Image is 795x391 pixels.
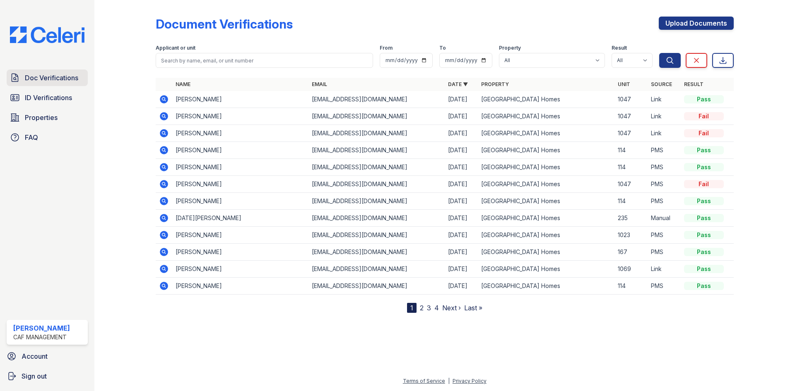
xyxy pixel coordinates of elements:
label: To [439,45,446,51]
td: 114 [614,142,648,159]
a: Last » [464,304,482,312]
td: [GEOGRAPHIC_DATA] Homes [478,210,614,227]
td: [EMAIL_ADDRESS][DOMAIN_NAME] [308,159,445,176]
td: PMS [648,227,681,244]
td: [DATE] [445,125,478,142]
div: Pass [684,163,724,171]
div: Fail [684,180,724,188]
td: [EMAIL_ADDRESS][DOMAIN_NAME] [308,176,445,193]
td: PMS [648,176,681,193]
td: [EMAIL_ADDRESS][DOMAIN_NAME] [308,278,445,295]
div: Pass [684,231,724,239]
td: [DATE] [445,278,478,295]
td: [GEOGRAPHIC_DATA] Homes [478,142,614,159]
td: [PERSON_NAME] [172,261,308,278]
td: [PERSON_NAME] [172,176,308,193]
a: Privacy Policy [453,378,487,384]
a: Properties [7,109,88,126]
span: Properties [25,113,58,122]
label: From [380,45,393,51]
div: | [448,378,450,384]
a: Source [651,81,672,87]
td: [DATE] [445,193,478,210]
td: [PERSON_NAME] [172,159,308,176]
span: ID Verifications [25,93,72,103]
td: 114 [614,159,648,176]
div: Pass [684,248,724,256]
div: Pass [684,146,724,154]
td: 114 [614,193,648,210]
label: Property [499,45,521,51]
span: FAQ [25,132,38,142]
a: Result [684,81,703,87]
button: Sign out [3,368,91,384]
a: Property [481,81,509,87]
td: [GEOGRAPHIC_DATA] Homes [478,125,614,142]
div: Pass [684,197,724,205]
div: Pass [684,265,724,273]
div: Fail [684,112,724,120]
td: [GEOGRAPHIC_DATA] Homes [478,176,614,193]
td: [GEOGRAPHIC_DATA] Homes [478,193,614,210]
td: PMS [648,244,681,261]
a: Name [176,81,190,87]
a: 3 [427,304,431,312]
td: [GEOGRAPHIC_DATA] Homes [478,227,614,244]
div: Pass [684,282,724,290]
td: [DATE][PERSON_NAME] [172,210,308,227]
td: [GEOGRAPHIC_DATA] Homes [478,261,614,278]
td: 1069 [614,261,648,278]
a: Email [312,81,327,87]
td: [DATE] [445,142,478,159]
td: PMS [648,142,681,159]
td: [DATE] [445,159,478,176]
td: [DATE] [445,244,478,261]
td: [DATE] [445,176,478,193]
a: Account [3,348,91,365]
a: Upload Documents [659,17,734,30]
label: Applicant or unit [156,45,195,51]
td: [PERSON_NAME] [172,142,308,159]
td: [GEOGRAPHIC_DATA] Homes [478,244,614,261]
td: Link [648,108,681,125]
a: Next › [442,304,461,312]
td: [GEOGRAPHIC_DATA] Homes [478,108,614,125]
td: 1047 [614,176,648,193]
td: Manual [648,210,681,227]
td: [PERSON_NAME] [172,91,308,108]
td: [EMAIL_ADDRESS][DOMAIN_NAME] [308,261,445,278]
label: Result [612,45,627,51]
a: Unit [618,81,630,87]
div: [PERSON_NAME] [13,323,70,333]
td: [PERSON_NAME] [172,244,308,261]
td: [DATE] [445,91,478,108]
a: Date ▼ [448,81,468,87]
a: Doc Verifications [7,70,88,86]
td: 114 [614,278,648,295]
td: [EMAIL_ADDRESS][DOMAIN_NAME] [308,108,445,125]
td: Link [648,91,681,108]
td: [EMAIL_ADDRESS][DOMAIN_NAME] [308,244,445,261]
td: Link [648,125,681,142]
td: 1023 [614,227,648,244]
div: Pass [684,95,724,103]
td: [EMAIL_ADDRESS][DOMAIN_NAME] [308,193,445,210]
input: Search by name, email, or unit number [156,53,373,68]
td: [DATE] [445,108,478,125]
td: PMS [648,193,681,210]
img: CE_Logo_Blue-a8612792a0a2168367f1c8372b55b34899dd931a85d93a1a3d3e32e68fde9ad4.png [3,26,91,43]
td: PMS [648,278,681,295]
a: 4 [434,304,439,312]
div: 1 [407,303,417,313]
td: 1047 [614,91,648,108]
td: [EMAIL_ADDRESS][DOMAIN_NAME] [308,142,445,159]
td: [DATE] [445,227,478,244]
td: [DATE] [445,210,478,227]
td: PMS [648,159,681,176]
a: ID Verifications [7,89,88,106]
td: [EMAIL_ADDRESS][DOMAIN_NAME] [308,210,445,227]
span: Sign out [22,371,47,381]
span: Doc Verifications [25,73,78,83]
td: [PERSON_NAME] [172,108,308,125]
td: [PERSON_NAME] [172,193,308,210]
